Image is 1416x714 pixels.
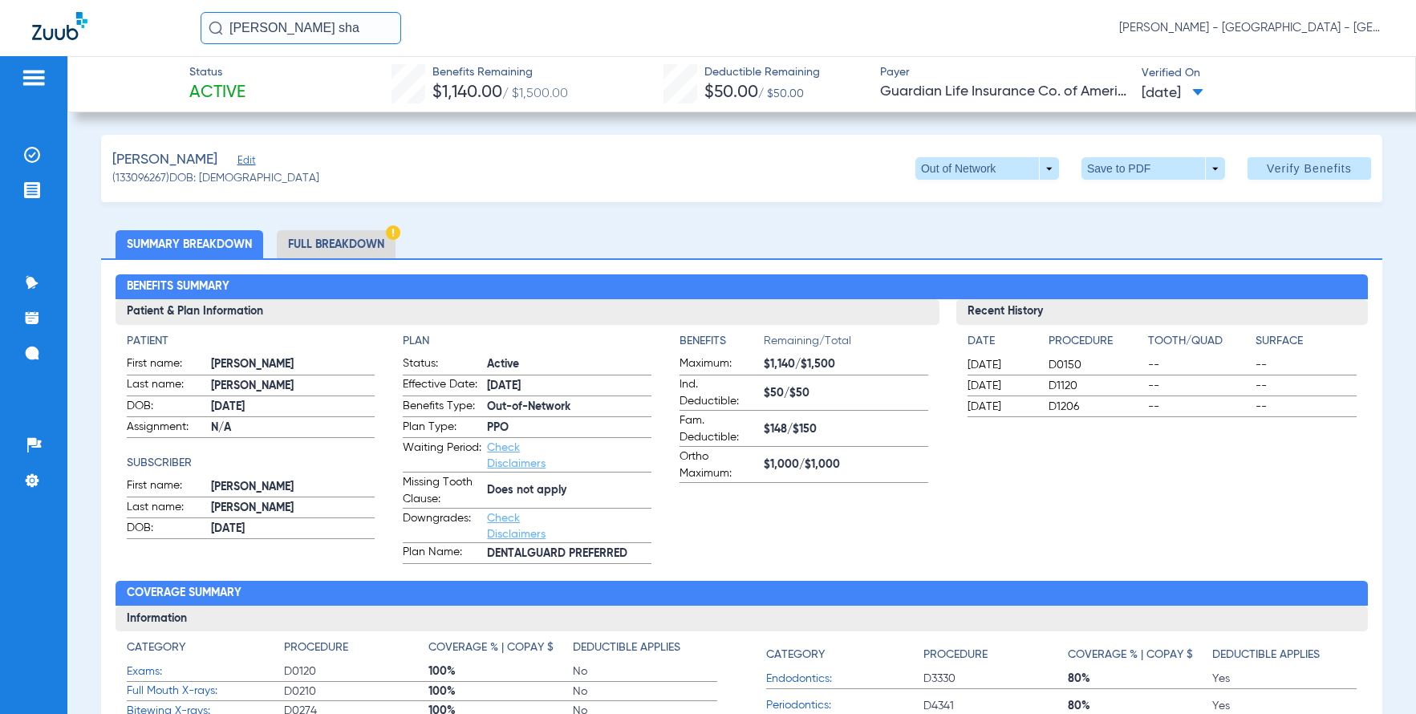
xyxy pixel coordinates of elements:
[1248,157,1371,180] button: Verify Benefits
[211,399,375,416] span: [DATE]
[766,697,923,714] span: Periodontics:
[573,663,717,680] span: No
[704,84,758,101] span: $50.00
[428,663,573,680] span: 100%
[764,456,928,473] span: $1,000/$1,000
[209,21,223,35] img: Search Icon
[487,482,651,499] span: Does not apply
[1068,671,1212,687] span: 80%
[573,639,680,656] h4: Deductible Applies
[1068,698,1212,714] span: 80%
[1081,157,1225,180] button: Save to PDF
[487,378,651,395] span: [DATE]
[127,419,205,438] span: Assignment:
[1212,698,1357,714] span: Yes
[758,88,804,99] span: / $50.00
[680,448,758,482] span: Ortho Maximum:
[968,357,1035,373] span: [DATE]
[127,499,205,518] span: Last name:
[1148,333,1250,350] h4: Tooth/Quad
[1267,162,1352,175] span: Verify Benefits
[127,663,284,680] span: Exams:
[1148,333,1250,355] app-breakdown-title: Tooth/Quad
[211,479,375,496] span: [PERSON_NAME]
[1256,357,1357,373] span: --
[704,64,820,81] span: Deductible Remaining
[127,683,284,700] span: Full Mouth X-rays:
[956,299,1369,325] h3: Recent History
[116,230,263,258] li: Summary Breakdown
[1142,83,1203,103] span: [DATE]
[127,477,205,497] span: First name:
[1336,637,1416,714] iframe: Chat Widget
[127,639,185,656] h4: Category
[432,84,502,101] span: $1,140.00
[1049,399,1142,415] span: D1206
[403,440,481,472] span: Waiting Period:
[127,639,284,662] app-breakdown-title: Category
[764,333,928,355] span: Remaining/Total
[116,581,1369,606] h2: Coverage Summary
[968,333,1035,355] app-breakdown-title: Date
[127,455,375,472] h4: Subscriber
[284,639,428,662] app-breakdown-title: Procedure
[127,520,205,539] span: DOB:
[1049,378,1142,394] span: D1120
[403,355,481,375] span: Status:
[403,376,481,396] span: Effective Date:
[211,356,375,373] span: [PERSON_NAME]
[880,82,1128,102] span: Guardian Life Insurance Co. of America
[211,500,375,517] span: [PERSON_NAME]
[201,12,401,44] input: Search for patients
[923,639,1068,669] app-breakdown-title: Procedure
[32,12,87,40] img: Zuub Logo
[127,376,205,396] span: Last name:
[487,356,651,373] span: Active
[189,64,245,81] span: Status
[211,521,375,538] span: [DATE]
[680,333,764,350] h4: Benefits
[428,639,573,662] app-breakdown-title: Coverage % | Copay $
[680,376,758,410] span: Ind. Deductible:
[766,671,923,688] span: Endodontics:
[116,299,939,325] h3: Patient & Plan Information
[403,474,481,508] span: Missing Tooth Clause:
[880,64,1128,81] span: Payer
[573,639,717,662] app-breakdown-title: Deductible Applies
[112,150,217,170] span: [PERSON_NAME]
[116,606,1369,631] h3: Information
[766,647,825,663] h4: Category
[237,155,252,170] span: Edit
[487,399,651,416] span: Out-of-Network
[487,513,546,540] a: Check Disclaimers
[1148,357,1250,373] span: --
[573,684,717,700] span: No
[502,87,568,100] span: / $1,500.00
[923,698,1068,714] span: D4341
[1256,333,1357,350] h4: Surface
[680,355,758,375] span: Maximum:
[432,64,568,81] span: Benefits Remaining
[1068,647,1193,663] h4: Coverage % | Copay $
[1212,647,1320,663] h4: Deductible Applies
[403,398,481,417] span: Benefits Type:
[211,420,375,436] span: N/A
[127,355,205,375] span: First name:
[403,419,481,438] span: Plan Type:
[1148,399,1250,415] span: --
[1148,378,1250,394] span: --
[764,421,928,438] span: $148/$150
[1256,378,1357,394] span: --
[127,398,205,417] span: DOB:
[487,420,651,436] span: PPO
[764,356,928,373] span: $1,140/$1,500
[403,333,651,350] h4: Plan
[923,671,1068,687] span: D3330
[1068,639,1212,669] app-breakdown-title: Coverage % | Copay $
[277,230,396,258] li: Full Breakdown
[1212,671,1357,687] span: Yes
[923,647,988,663] h4: Procedure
